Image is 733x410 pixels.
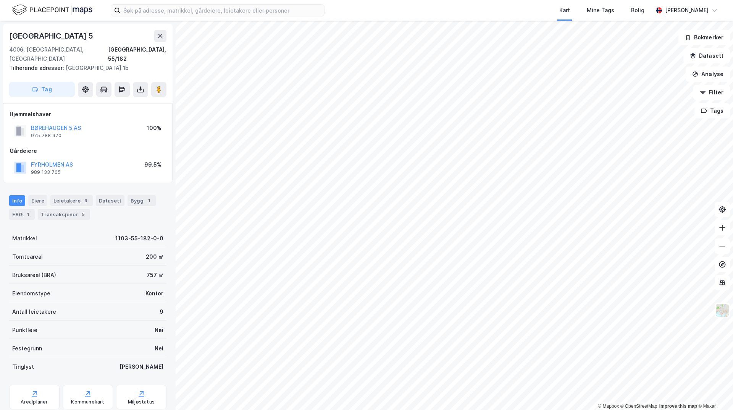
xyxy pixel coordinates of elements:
[12,307,56,316] div: Antall leietakere
[120,5,324,16] input: Søk på adresse, matrikkel, gårdeiere, leietakere eller personer
[128,195,156,206] div: Bygg
[9,30,95,42] div: [GEOGRAPHIC_DATA] 5
[12,362,34,371] div: Tinglyst
[665,6,709,15] div: [PERSON_NAME]
[620,404,657,409] a: OpenStreetMap
[9,209,35,220] div: ESG
[9,195,25,206] div: Info
[12,326,37,335] div: Punktleie
[144,160,161,169] div: 99.5%
[695,373,733,410] iframe: Chat Widget
[9,45,108,63] div: 4006, [GEOGRAPHIC_DATA], [GEOGRAPHIC_DATA]
[12,234,37,243] div: Matrikkel
[683,48,730,63] button: Datasett
[695,373,733,410] div: Kontrollprogram for chat
[12,344,42,353] div: Festegrunn
[598,404,619,409] a: Mapbox
[12,289,50,298] div: Eiendomstype
[28,195,47,206] div: Eiere
[21,399,48,405] div: Arealplaner
[145,197,153,204] div: 1
[155,344,163,353] div: Nei
[694,103,730,118] button: Tags
[9,65,66,71] span: Tilhørende adresser:
[559,6,570,15] div: Kart
[715,303,730,318] img: Z
[631,6,644,15] div: Bolig
[155,326,163,335] div: Nei
[146,252,163,261] div: 200 ㎡
[693,85,730,100] button: Filter
[686,66,730,82] button: Analyse
[10,110,166,119] div: Hjemmelshaver
[145,289,163,298] div: Kontor
[9,63,160,73] div: [GEOGRAPHIC_DATA] 1b
[71,399,104,405] div: Kommunekart
[659,404,697,409] a: Improve this map
[12,271,56,280] div: Bruksareal (BRA)
[160,307,163,316] div: 9
[147,271,163,280] div: 757 ㎡
[31,169,61,175] div: 989 133 705
[82,197,90,204] div: 9
[50,195,93,206] div: Leietakere
[587,6,614,15] div: Mine Tags
[115,234,163,243] div: 1103-55-182-0-0
[119,362,163,371] div: [PERSON_NAME]
[38,209,90,220] div: Transaksjoner
[31,133,61,139] div: 975 788 970
[96,195,124,206] div: Datasett
[24,211,32,218] div: 1
[12,3,92,17] img: logo.f888ab2527a4732fd821a326f86c7f29.svg
[12,252,43,261] div: Tomteareal
[10,146,166,156] div: Gårdeiere
[108,45,166,63] div: [GEOGRAPHIC_DATA], 55/182
[678,30,730,45] button: Bokmerker
[9,82,75,97] button: Tag
[128,399,155,405] div: Miljøstatus
[147,123,161,133] div: 100%
[79,211,87,218] div: 5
